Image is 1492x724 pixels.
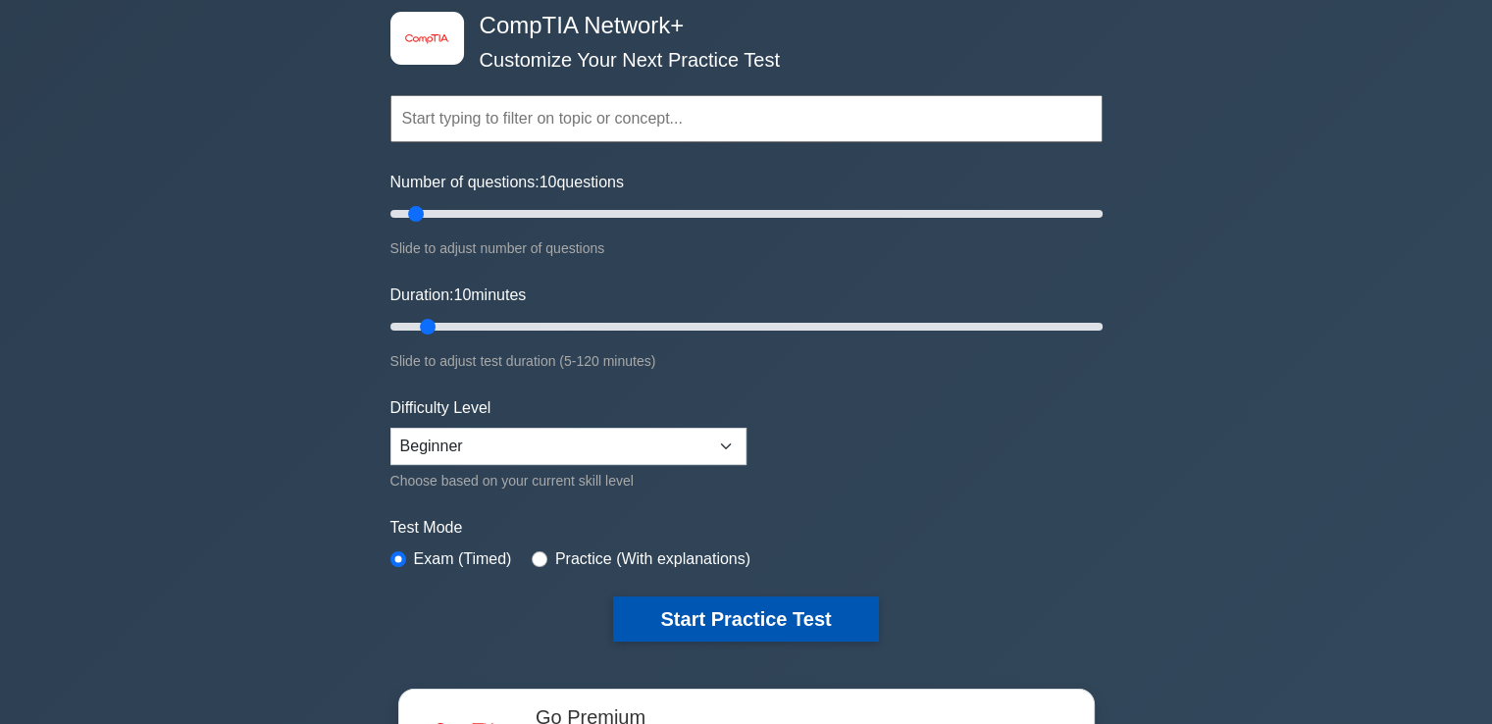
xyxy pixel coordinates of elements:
input: Start typing to filter on topic or concept... [390,95,1103,142]
label: Exam (Timed) [414,547,512,571]
span: 10 [453,286,471,303]
label: Test Mode [390,516,1103,540]
label: Practice (With explanations) [555,547,750,571]
label: Duration: minutes [390,284,527,307]
div: Slide to adjust test duration (5-120 minutes) [390,349,1103,373]
button: Start Practice Test [613,596,878,642]
div: Choose based on your current skill level [390,469,746,492]
div: Slide to adjust number of questions [390,236,1103,260]
span: 10 [540,174,557,190]
h4: CompTIA Network+ [472,12,1006,40]
label: Difficulty Level [390,396,491,420]
label: Number of questions: questions [390,171,624,194]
